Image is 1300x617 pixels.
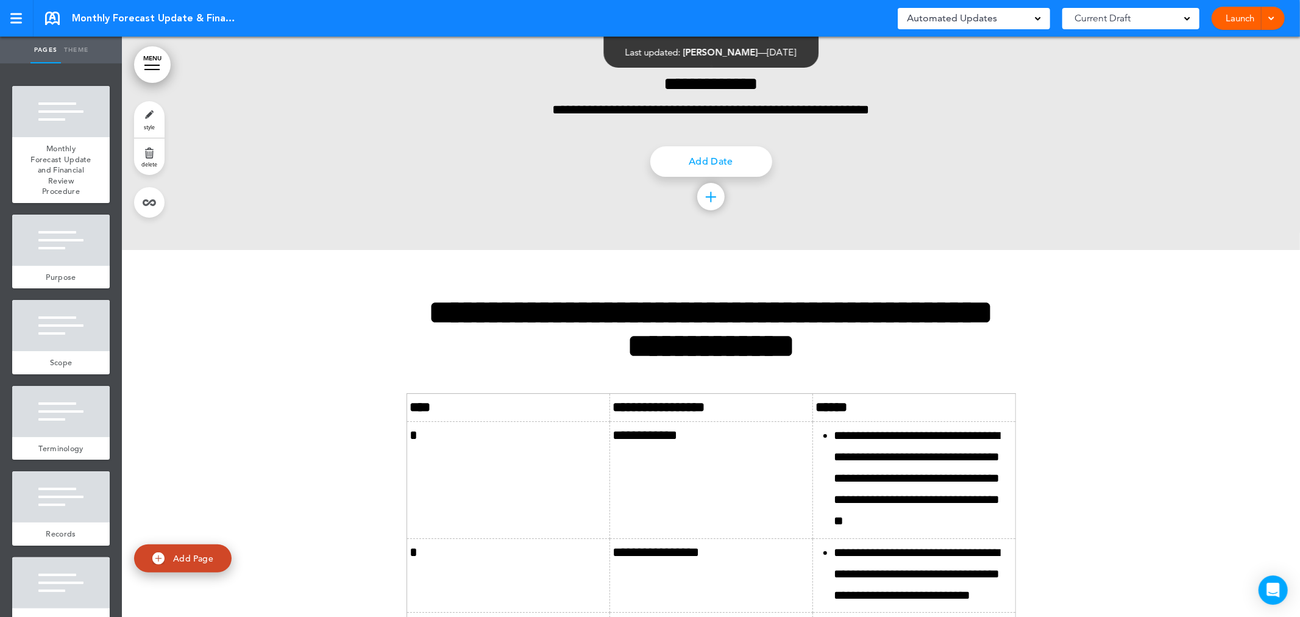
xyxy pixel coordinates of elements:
a: Purpose [12,266,110,289]
a: style [134,101,165,138]
div: — [625,48,797,57]
span: [PERSON_NAME] [683,46,758,58]
span: Automated Updates [907,10,997,27]
a: Launch [1221,7,1259,30]
a: Monthly Forecast Update and Financial Review Procedure [12,137,110,203]
span: delete [141,160,157,168]
span: Scope [50,357,73,368]
span: [DATE] [767,46,797,58]
div: Open Intercom Messenger [1259,576,1288,605]
span: Records [46,529,76,539]
a: MENU [134,46,171,83]
span: Monthly Forecast Update and Financial Review Procedure [30,143,91,196]
a: delete [134,138,165,175]
a: Scope [12,351,110,374]
span: Monthly Forecast Update & Financial Review Procedure [72,12,236,25]
span: Last updated: [625,46,681,58]
a: Pages [30,37,61,63]
a: Theme [61,37,91,63]
a: Add Date [650,146,772,177]
span: Purpose [46,272,76,282]
span: Terminology [38,443,83,454]
a: Terminology [12,437,110,460]
img: add.svg [152,552,165,565]
span: Current Draft [1074,10,1131,27]
a: Add Page [134,544,232,573]
a: Records [12,522,110,546]
span: style [144,123,155,130]
span: Add Page [173,553,213,564]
